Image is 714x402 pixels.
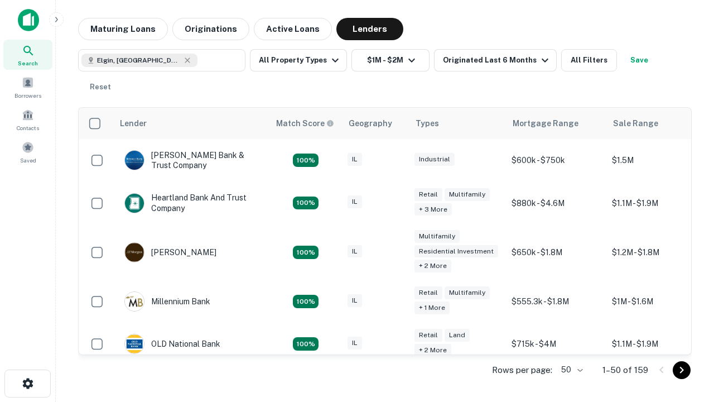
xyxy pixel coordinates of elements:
img: picture [125,151,144,170]
td: $1M - $1.6M [606,280,707,323]
div: Land [445,329,470,342]
td: $1.2M - $1.8M [606,224,707,281]
img: picture [125,292,144,311]
div: Geography [349,117,392,130]
td: $1.1M - $1.9M [606,181,707,224]
div: Sale Range [613,117,658,130]
div: Originated Last 6 Months [443,54,552,67]
div: + 2 more [414,260,451,272]
p: 1–50 of 159 [602,363,648,377]
div: Lender [120,117,147,130]
span: Borrowers [15,91,41,100]
td: $715k - $4M [506,323,606,365]
button: Originations [172,18,249,40]
iframe: Chat Widget [658,313,714,366]
div: Matching Properties: 22, hasApolloMatch: undefined [293,337,319,351]
td: $600k - $750k [506,139,606,181]
button: All Filters [561,49,617,71]
div: + 1 more [414,301,450,314]
div: Retail [414,329,442,342]
div: Industrial [414,153,455,166]
div: + 2 more [414,344,451,357]
a: Borrowers [3,72,52,102]
div: Matching Properties: 20, hasApolloMatch: undefined [293,197,319,210]
span: Saved [20,156,36,165]
div: Matching Properties: 16, hasApolloMatch: undefined [293,295,319,308]
a: Saved [3,137,52,167]
button: All Property Types [250,49,347,71]
div: [PERSON_NAME] Bank & Trust Company [124,150,258,170]
a: Contacts [3,104,52,135]
div: Retail [414,188,442,201]
img: picture [125,243,144,262]
button: Maturing Loans [78,18,168,40]
div: Types [416,117,439,130]
p: Rows per page: [492,363,552,377]
div: Multifamily [414,230,460,243]
div: OLD National Bank [124,334,220,354]
div: Millennium Bank [124,291,210,312]
div: Capitalize uses an advanced AI algorithm to match your search with the best lender. The match sco... [276,117,334,130]
div: IL [348,195,362,208]
td: $1.5M [606,139,707,181]
th: Capitalize uses an advanced AI algorithm to match your search with the best lender. The match sco... [269,108,342,139]
div: Matching Properties: 28, hasApolloMatch: undefined [293,154,319,167]
div: IL [348,245,362,258]
div: IL [348,337,362,350]
button: Lenders [336,18,403,40]
h6: Match Score [276,117,332,130]
div: IL [348,294,362,307]
th: Mortgage Range [506,108,606,139]
th: Types [409,108,506,139]
div: Mortgage Range [513,117,578,130]
span: Search [18,59,38,68]
button: Originated Last 6 Months [434,49,557,71]
img: picture [125,334,144,353]
td: $555.3k - $1.8M [506,280,606,323]
div: Multifamily [445,188,490,201]
button: Active Loans [254,18,332,40]
button: Go to next page [673,361,691,379]
img: capitalize-icon.png [18,9,39,31]
td: $1.1M - $1.9M [606,323,707,365]
span: Elgin, [GEOGRAPHIC_DATA], [GEOGRAPHIC_DATA] [97,55,181,65]
th: Geography [342,108,409,139]
div: Multifamily [445,286,490,299]
td: $880k - $4.6M [506,181,606,224]
div: [PERSON_NAME] [124,242,216,262]
button: Save your search to get updates of matches that match your search criteria. [621,49,657,71]
td: $650k - $1.8M [506,224,606,281]
button: Reset [83,76,118,98]
img: picture [125,194,144,213]
div: Heartland Bank And Trust Company [124,193,258,213]
th: Sale Range [606,108,707,139]
a: Search [3,40,52,70]
th: Lender [113,108,269,139]
div: Matching Properties: 24, hasApolloMatch: undefined [293,246,319,259]
div: IL [348,153,362,166]
div: Retail [414,286,442,299]
div: + 3 more [414,203,452,216]
div: Residential Investment [414,245,498,258]
span: Contacts [17,123,39,132]
div: 50 [557,362,585,378]
button: $1M - $2M [351,49,430,71]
